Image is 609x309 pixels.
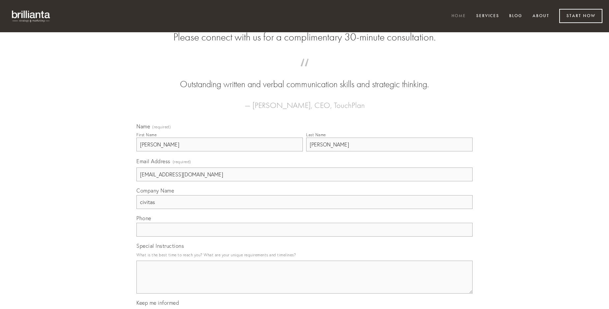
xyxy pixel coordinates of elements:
[136,187,174,194] span: Company Name
[306,132,326,137] div: Last Name
[147,65,462,91] blockquote: Outstanding written and verbal communication skills and strategic thinking.
[136,158,170,165] span: Email Address
[505,11,527,22] a: Blog
[447,11,470,22] a: Home
[147,65,462,78] span: “
[136,31,473,43] h2: Please connect with us for a complimentary 30-minute consultation.
[136,132,157,137] div: First Name
[136,123,150,130] span: Name
[136,299,179,306] span: Keep me informed
[136,243,184,249] span: Special Instructions
[136,250,473,259] p: What is the best time to reach you? What are your unique requirements and timelines?
[136,215,151,221] span: Phone
[147,91,462,112] figcaption: — [PERSON_NAME], CEO, TouchPlan
[7,7,56,26] img: brillianta - research, strategy, marketing
[173,157,191,166] span: (required)
[472,11,504,22] a: Services
[559,9,602,23] a: Start Now
[528,11,554,22] a: About
[152,125,171,129] span: (required)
